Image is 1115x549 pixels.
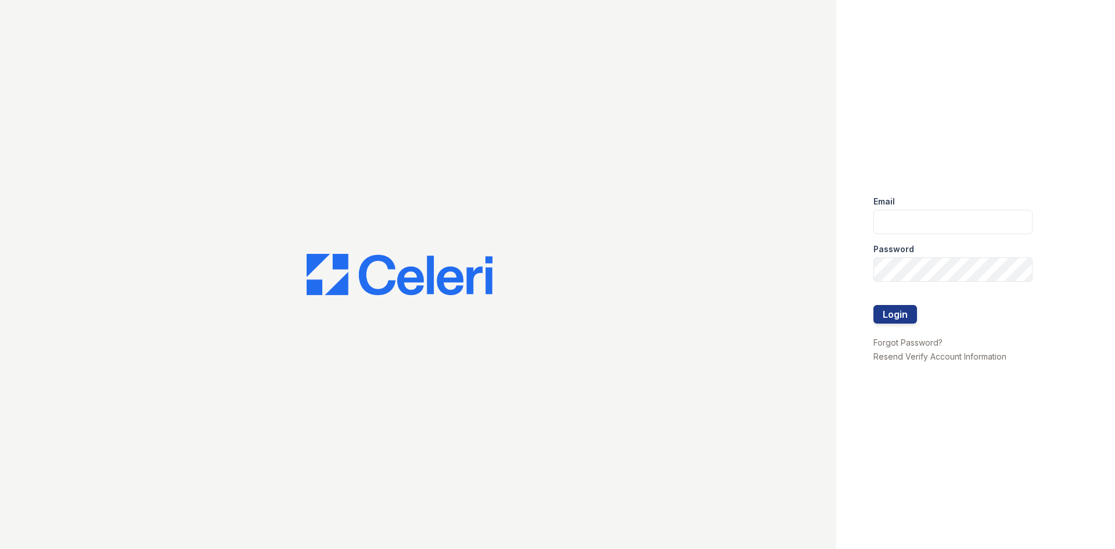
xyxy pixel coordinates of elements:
[873,196,895,207] label: Email
[873,305,917,324] button: Login
[873,351,1006,361] a: Resend Verify Account Information
[307,254,492,296] img: CE_Logo_Blue-a8612792a0a2168367f1c8372b55b34899dd931a85d93a1a3d3e32e68fde9ad4.png
[873,243,914,255] label: Password
[873,338,943,347] a: Forgot Password?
